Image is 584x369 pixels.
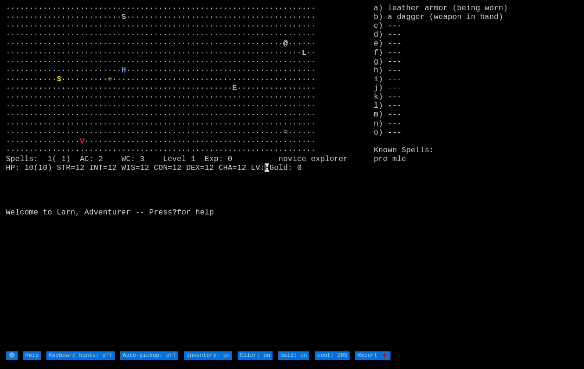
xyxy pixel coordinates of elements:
stats: a) leather armor (being worn) b) a dagger (weapon in hand) c) --- d) --- e) --- f) --- g) --- h) ... [374,4,578,350]
larn: ··································································· ························· ···... [6,4,374,350]
input: Help [23,351,41,360]
input: Font: DOS [315,351,350,360]
input: Report 🐞 [355,351,390,360]
input: Bold: on [278,351,310,360]
input: Color: on [238,351,273,360]
font: H [122,66,126,75]
font: S [122,13,126,21]
mark: H [265,163,269,172]
font: + [108,75,112,84]
input: Inventory: on [184,351,232,360]
input: ⚙️ [6,351,18,360]
b: ? [172,208,177,217]
font: = [283,128,288,137]
font: @ [283,39,288,48]
font: E [233,84,237,92]
font: V [80,137,84,146]
input: Auto-pickup: off [120,351,178,360]
font: L [302,48,306,57]
input: Keyboard hints: off [46,351,115,360]
font: $ [57,75,61,84]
